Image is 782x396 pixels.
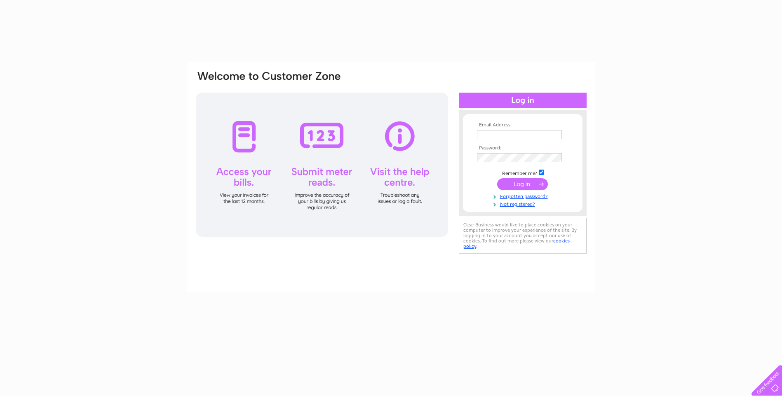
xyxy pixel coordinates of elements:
[475,122,571,128] th: Email Address:
[497,178,548,190] input: Submit
[477,200,571,207] a: Not registered?
[475,145,571,151] th: Password:
[477,192,571,200] a: Forgotten password?
[463,238,570,249] a: cookies policy
[475,168,571,177] td: Remember me?
[459,218,587,254] div: Clear Business would like to place cookies on your computer to improve your experience of the sit...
